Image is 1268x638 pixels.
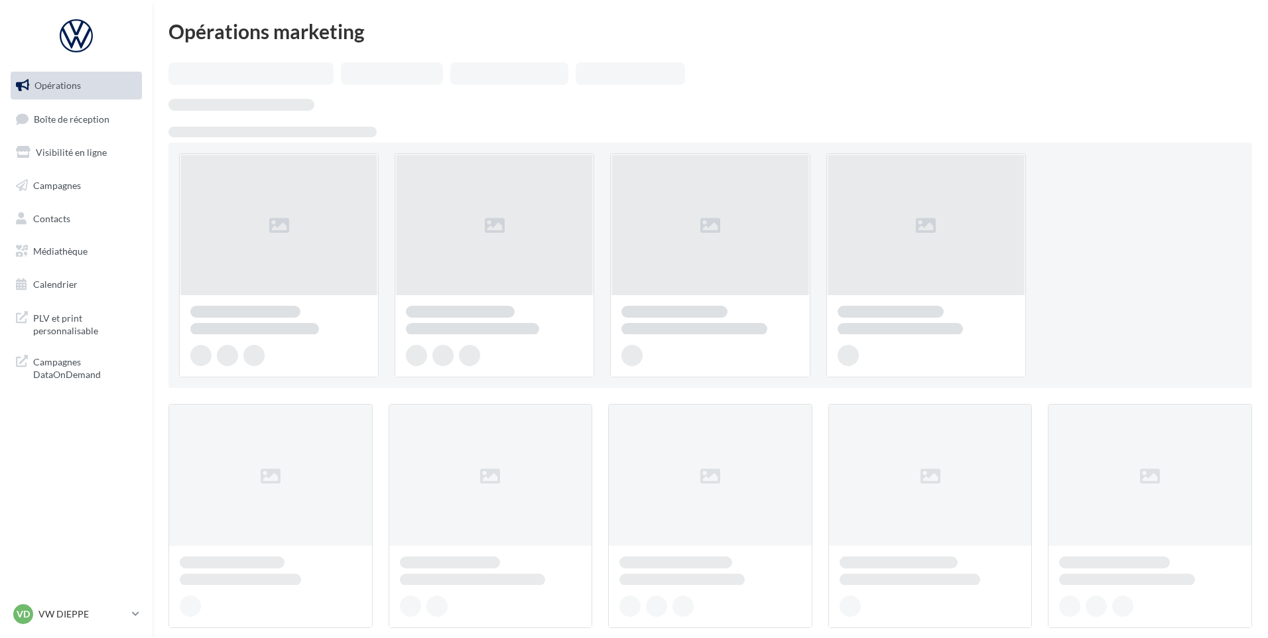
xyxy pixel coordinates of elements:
span: Boîte de réception [34,113,109,124]
p: VW DIEPPE [38,607,127,621]
span: PLV et print personnalisable [33,309,137,338]
a: Visibilité en ligne [8,139,145,166]
span: Contacts [33,212,70,223]
a: Médiathèque [8,237,145,265]
a: Campagnes DataOnDemand [8,348,145,387]
a: PLV et print personnalisable [8,304,145,343]
div: Opérations marketing [168,21,1252,41]
span: Campagnes DataOnDemand [33,353,137,381]
a: Calendrier [8,271,145,298]
a: Boîte de réception [8,105,145,133]
a: Opérations [8,72,145,99]
span: VD [17,607,30,621]
span: Calendrier [33,279,78,290]
span: Campagnes [33,180,81,191]
span: Visibilité en ligne [36,147,107,158]
span: Médiathèque [33,245,88,257]
a: VD VW DIEPPE [11,602,142,627]
span: Opérations [34,80,81,91]
a: Contacts [8,205,145,233]
a: Campagnes [8,172,145,200]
